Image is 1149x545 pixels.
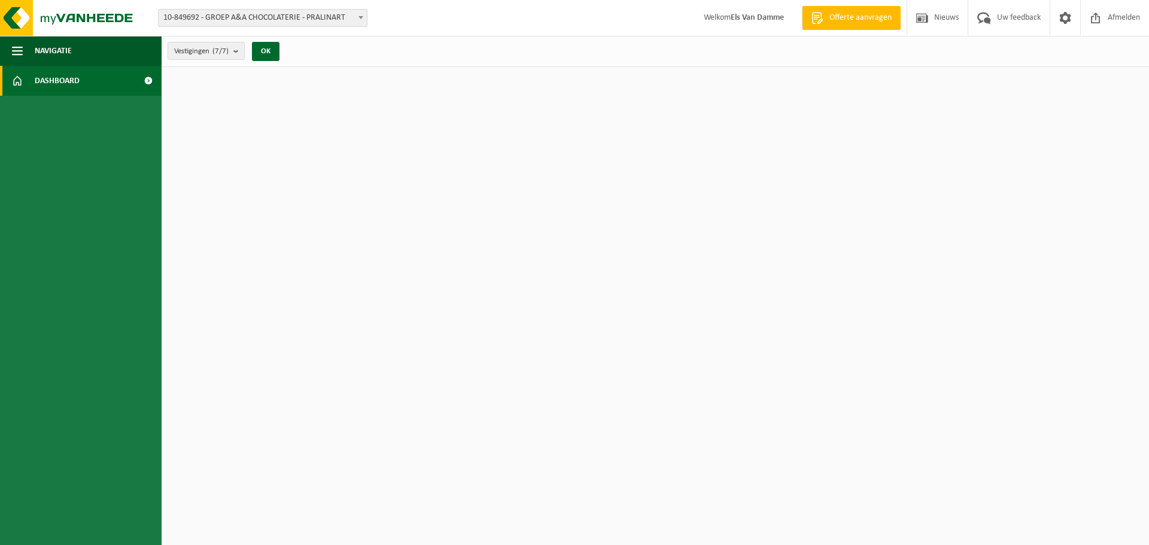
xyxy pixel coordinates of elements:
[802,6,901,30] a: Offerte aanvragen
[35,66,80,96] span: Dashboard
[35,36,72,66] span: Navigatie
[212,47,229,55] count: (7/7)
[826,12,895,24] span: Offerte aanvragen
[168,42,245,60] button: Vestigingen(7/7)
[174,42,229,60] span: Vestigingen
[159,10,367,26] span: 10-849692 - GROEP A&A CHOCOLATERIE - PRALINART
[252,42,279,61] button: OK
[158,9,367,27] span: 10-849692 - GROEP A&A CHOCOLATERIE - PRALINART
[731,13,784,22] strong: Els Van Damme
